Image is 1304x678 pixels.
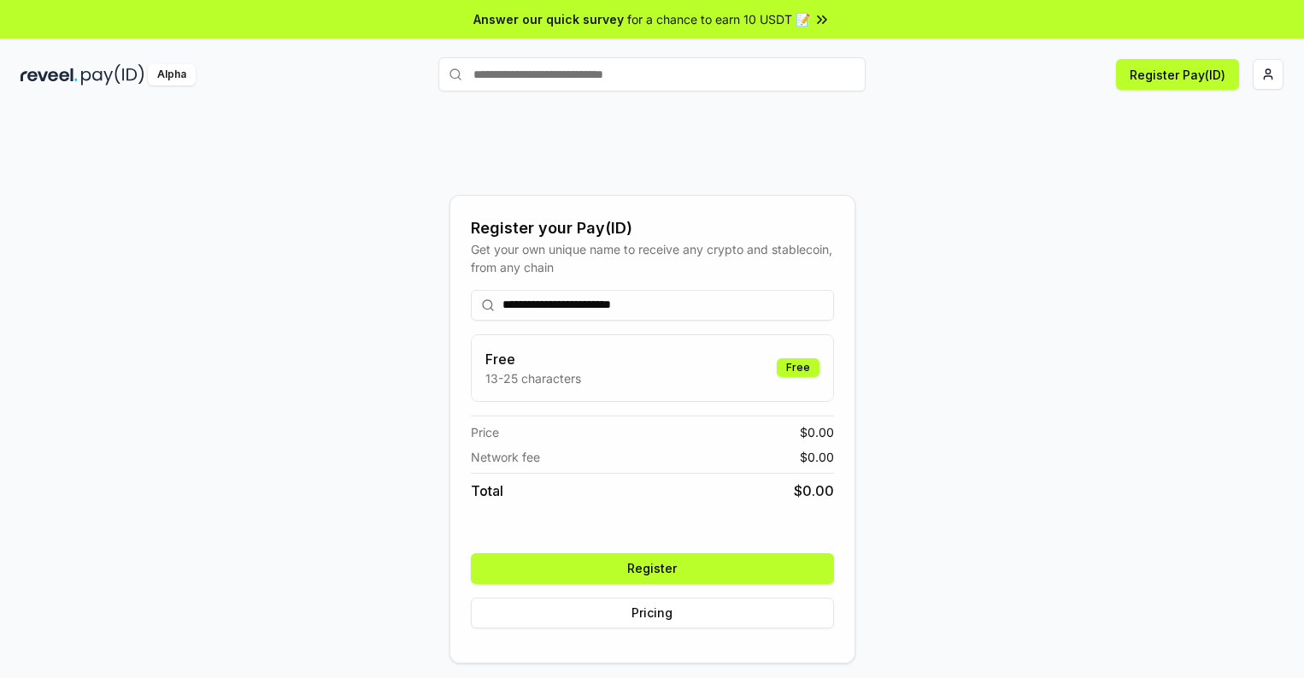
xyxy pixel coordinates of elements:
[800,448,834,466] span: $ 0.00
[81,64,144,85] img: pay_id
[471,423,499,441] span: Price
[777,358,819,377] div: Free
[627,10,810,28] span: for a chance to earn 10 USDT 📝
[471,216,834,240] div: Register your Pay(ID)
[471,448,540,466] span: Network fee
[473,10,624,28] span: Answer our quick survey
[471,598,834,628] button: Pricing
[21,64,78,85] img: reveel_dark
[471,240,834,276] div: Get your own unique name to receive any crypto and stablecoin, from any chain
[800,423,834,441] span: $ 0.00
[148,64,196,85] div: Alpha
[1116,59,1239,90] button: Register Pay(ID)
[471,553,834,584] button: Register
[794,480,834,501] span: $ 0.00
[485,369,581,387] p: 13-25 characters
[485,349,581,369] h3: Free
[471,480,503,501] span: Total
